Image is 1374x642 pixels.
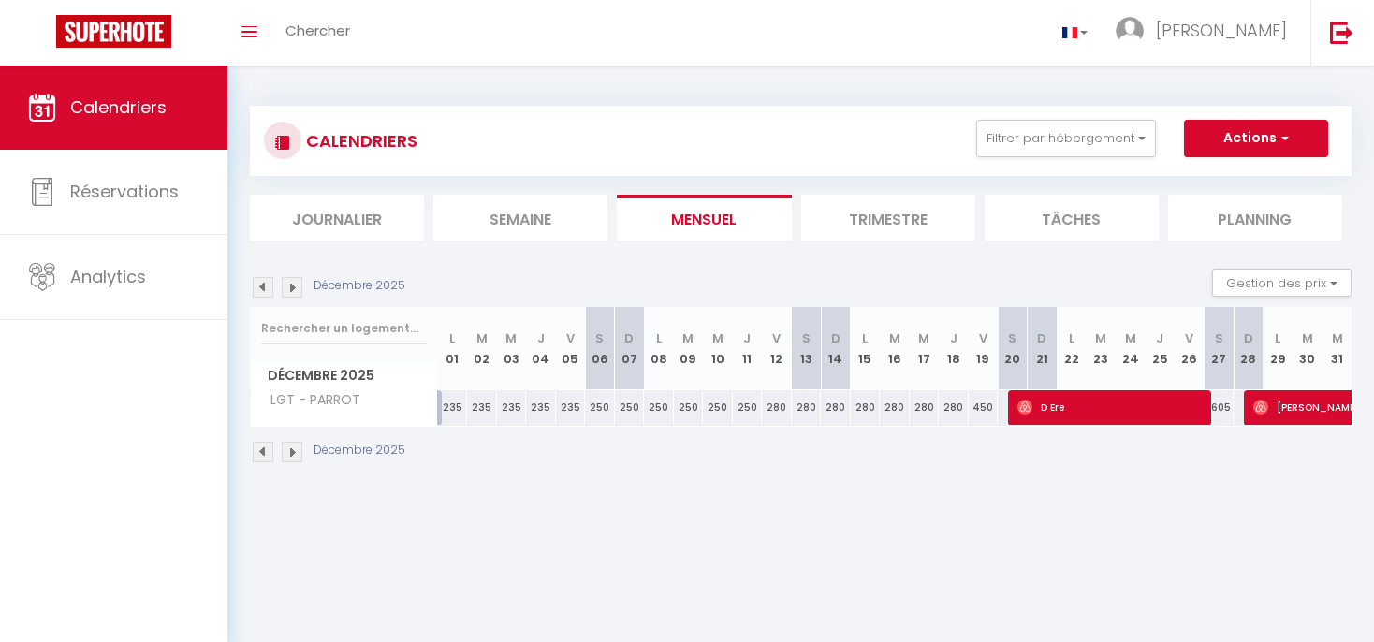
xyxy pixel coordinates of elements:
abbr: M [1302,329,1313,347]
abbr: S [1215,329,1223,347]
abbr: J [743,329,751,347]
div: 250 [674,390,704,425]
th: 08 [644,307,674,390]
th: 01 [438,307,468,390]
th: 27 [1205,307,1235,390]
div: 235 [467,390,497,425]
div: 605 [1205,390,1235,425]
li: Journalier [250,195,424,241]
th: 11 [733,307,763,390]
div: 280 [939,390,969,425]
span: Réservations [70,180,179,203]
abbr: D [1244,329,1253,347]
th: 05 [556,307,586,390]
div: 235 [438,390,468,425]
abbr: S [595,329,604,347]
abbr: S [802,329,811,347]
p: Décembre 2025 [314,442,405,460]
abbr: L [656,329,662,347]
div: 250 [733,390,763,425]
abbr: M [505,329,517,347]
abbr: M [1125,329,1136,347]
abbr: L [1275,329,1280,347]
div: 450 [969,390,999,425]
abbr: M [1095,329,1106,347]
div: 280 [851,390,881,425]
th: 26 [1175,307,1205,390]
button: Gestion des prix [1212,269,1352,297]
th: 10 [703,307,733,390]
abbr: L [1069,329,1074,347]
div: 280 [880,390,910,425]
th: 28 [1234,307,1264,390]
div: 280 [762,390,792,425]
th: 03 [497,307,527,390]
abbr: L [449,329,455,347]
abbr: L [862,329,868,347]
th: 18 [939,307,969,390]
span: Chercher [285,21,350,40]
th: 20 [998,307,1028,390]
li: Planning [1168,195,1342,241]
th: 17 [910,307,940,390]
th: 14 [821,307,851,390]
div: 250 [615,390,645,425]
abbr: V [979,329,987,347]
span: [PERSON_NAME] [1156,19,1287,42]
li: Tâches [985,195,1159,241]
th: 15 [851,307,881,390]
th: 29 [1264,307,1294,390]
abbr: M [889,329,900,347]
span: Analytics [70,265,146,288]
span: Décembre 2025 [251,362,437,389]
h3: CALENDRIERS [301,120,417,162]
abbr: D [1037,329,1046,347]
abbr: D [624,329,634,347]
th: 30 [1293,307,1323,390]
span: LGT - PARROT [254,390,365,411]
abbr: S [1008,329,1016,347]
div: 280 [792,390,822,425]
img: logout [1330,21,1353,44]
th: 02 [467,307,497,390]
th: 23 [1087,307,1117,390]
th: 31 [1323,307,1352,390]
th: 07 [615,307,645,390]
img: ... [1116,17,1144,45]
span: Calendriers [70,95,167,119]
abbr: M [682,329,694,347]
th: 04 [526,307,556,390]
span: D Ere [1017,389,1207,425]
div: 250 [585,390,615,425]
abbr: D [831,329,840,347]
th: 21 [1028,307,1058,390]
img: Super Booking [56,15,171,48]
button: Filtrer par hébergement [976,120,1156,157]
th: 12 [762,307,792,390]
abbr: V [566,329,575,347]
button: Ouvrir le widget de chat LiveChat [15,7,71,64]
li: Mensuel [617,195,791,241]
div: 280 [821,390,851,425]
input: Rechercher un logement... [261,312,427,345]
abbr: J [950,329,957,347]
abbr: V [1185,329,1193,347]
div: 235 [526,390,556,425]
p: Décembre 2025 [314,277,405,295]
abbr: V [772,329,781,347]
th: 25 [1146,307,1176,390]
button: Actions [1184,120,1328,157]
th: 19 [969,307,999,390]
th: 16 [880,307,910,390]
th: 09 [674,307,704,390]
li: Semaine [433,195,607,241]
abbr: J [1156,329,1163,347]
th: 13 [792,307,822,390]
th: 06 [585,307,615,390]
th: 22 [1057,307,1087,390]
abbr: M [476,329,488,347]
abbr: M [712,329,724,347]
div: 250 [703,390,733,425]
abbr: M [918,329,929,347]
abbr: J [537,329,545,347]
